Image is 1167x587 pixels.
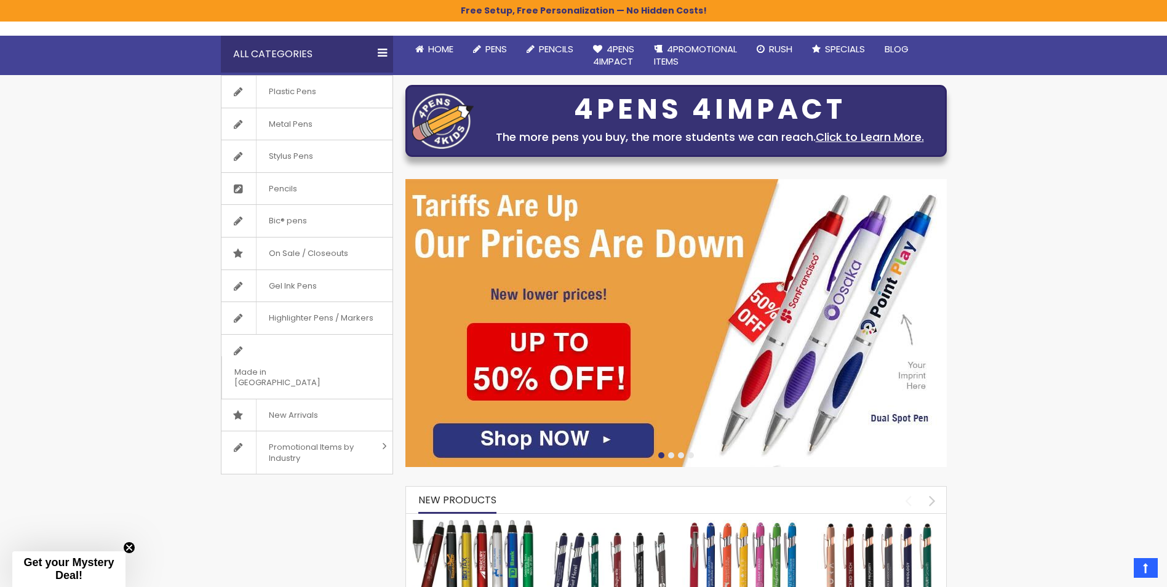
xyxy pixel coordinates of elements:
a: Metal Pens [221,108,392,140]
span: Gel Ink Pens [256,270,329,302]
span: Pens [485,42,507,55]
a: Made in [GEOGRAPHIC_DATA] [221,335,392,399]
a: Highlighter Pens / Markers [221,302,392,334]
a: Home [405,36,463,63]
div: All Categories [221,36,393,73]
a: Pencils [221,173,392,205]
a: Specials [802,36,875,63]
img: four_pen_logo.png [412,93,474,149]
a: The Barton Custom Pens Special Offer [412,519,535,530]
span: New Products [418,493,496,507]
span: Specials [825,42,865,55]
span: New Arrivals [256,399,330,431]
a: Rush [747,36,802,63]
a: Gel Ink Pens [221,270,392,302]
a: Custom Soft Touch Metal Pen - Stylus Top [547,519,670,530]
span: Metal Pens [256,108,325,140]
span: Home [428,42,453,55]
span: Pencils [256,173,309,205]
span: Pencils [539,42,573,55]
a: Blog [875,36,918,63]
div: The more pens you buy, the more students we can reach. [480,129,940,146]
span: 4Pens 4impact [593,42,634,68]
div: prev [898,490,919,511]
span: Plastic Pens [256,76,329,108]
a: Ellipse Softy Brights with Stylus Pen - Laser [682,519,805,530]
span: Rush [769,42,792,55]
a: Pencils [517,36,583,63]
div: Get your Mystery Deal!Close teaser [12,551,125,587]
a: Ellipse Softy Rose Gold Classic with Stylus Pen - Silver Laser [817,519,940,530]
a: 4PROMOTIONALITEMS [644,36,747,76]
span: Blog [885,42,909,55]
button: Close teaser [123,541,135,554]
div: 4PENS 4IMPACT [480,97,940,122]
a: Pens [463,36,517,63]
a: 4Pens4impact [583,36,644,76]
a: New Arrivals [221,399,392,431]
span: Stylus Pens [256,140,325,172]
a: Plastic Pens [221,76,392,108]
a: Click to Learn More. [816,129,924,145]
iframe: Google Customer Reviews [1065,554,1167,587]
span: 4PROMOTIONAL ITEMS [654,42,737,68]
a: On Sale / Closeouts [221,238,392,270]
span: Get your Mystery Deal! [23,556,114,581]
span: Bic® pens [256,205,319,237]
a: Bic® pens [221,205,392,237]
span: Highlighter Pens / Markers [256,302,386,334]
a: Stylus Pens [221,140,392,172]
span: Promotional Items by Industry [256,431,378,474]
span: Made in [GEOGRAPHIC_DATA] [221,356,362,399]
div: next [922,490,943,511]
img: /cheap-promotional-products.html [405,179,947,467]
a: Promotional Items by Industry [221,431,392,474]
span: On Sale / Closeouts [256,238,360,270]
